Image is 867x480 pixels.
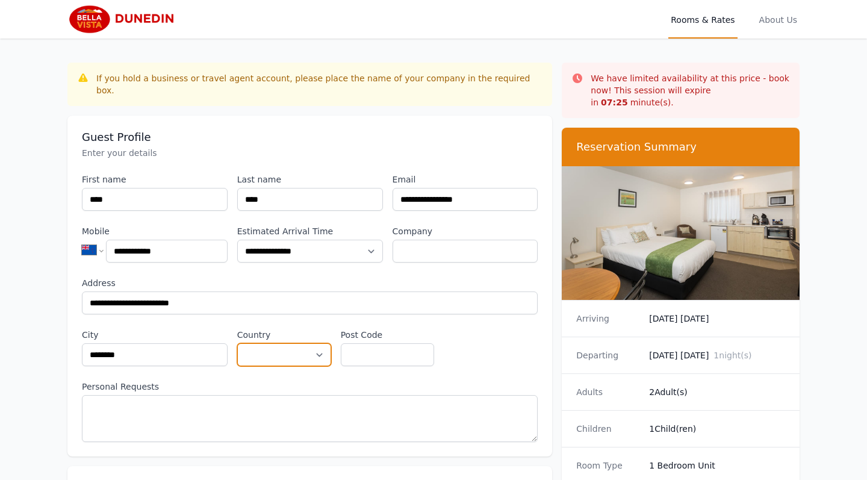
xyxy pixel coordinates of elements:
[82,225,228,237] label: Mobile
[601,98,628,107] strong: 07 : 25
[713,351,751,360] span: 1 night(s)
[82,173,228,185] label: First name
[649,423,785,435] dd: 1 Child(ren)
[649,386,785,398] dd: 2 Adult(s)
[576,313,639,325] dt: Arriving
[576,460,639,472] dt: Room Type
[82,329,228,341] label: City
[649,349,785,361] dd: [DATE] [DATE]
[393,225,538,237] label: Company
[67,5,183,34] img: Bella Vista Dunedin
[82,147,538,159] p: Enter your details
[82,130,538,145] h3: Guest Profile
[393,173,538,185] label: Email
[649,313,785,325] dd: [DATE] [DATE]
[576,140,785,154] h3: Reservation Summary
[237,173,383,185] label: Last name
[341,329,435,341] label: Post Code
[562,166,800,300] img: 1 Bedroom Unit
[237,329,331,341] label: Country
[237,225,383,237] label: Estimated Arrival Time
[82,381,538,393] label: Personal Requests
[82,277,538,289] label: Address
[576,423,639,435] dt: Children
[576,349,639,361] dt: Departing
[96,72,542,96] div: If you hold a business or travel agent account, please place the name of your company in the requ...
[591,72,790,108] p: We have limited availability at this price - book now! This session will expire in minute(s).
[649,460,785,472] dd: 1 Bedroom Unit
[576,386,639,398] dt: Adults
